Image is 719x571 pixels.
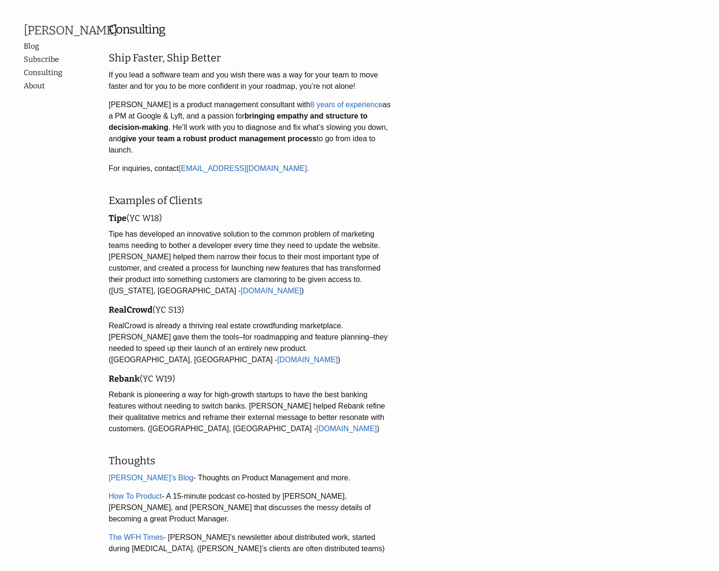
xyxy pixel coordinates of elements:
[109,212,392,225] h3: (YC W18)
[109,532,392,566] p: - [PERSON_NAME]’s newsletter about distributed work, started during [MEDICAL_DATA]. ([PERSON_NAME...
[109,305,153,315] strong: RealCrowd
[24,67,99,78] a: Consulting
[109,533,163,541] a: The WFH Times
[317,425,377,433] a: [DOMAIN_NAME]
[109,491,392,525] p: - A 15-minute podcast co-hosted by [PERSON_NAME], [PERSON_NAME], and [PERSON_NAME] that discusses...
[109,472,392,484] p: - Thoughts on Product Management and more.
[109,193,392,208] h2: Examples of Clients
[109,492,162,500] a: How To Product
[179,164,307,172] a: [EMAIL_ADDRESS][DOMAIN_NAME]
[109,304,392,316] h3: (YC S13)
[109,229,392,297] p: Tipe has developed an innovative solution to the common problem of marketing teams needing to bot...
[109,99,392,156] p: [PERSON_NAME] is a product management consultant with as a PM at Google & Lyft, and a passion for...
[24,41,99,52] a: Blog
[109,373,392,385] h3: (YC W19)
[109,163,392,186] p: For inquiries, contact .
[24,80,109,92] a: About
[121,135,317,143] strong: give your team a robust product management process
[109,69,392,92] p: If you lead a software team and you wish there was a way for your team to move faster and for you...
[109,24,392,36] h1: Consulting
[109,453,392,469] h2: Thoughts
[109,474,193,482] a: [PERSON_NAME]’s Blog
[109,50,392,66] h2: Ship Faster, Ship Better
[277,356,338,364] a: [DOMAIN_NAME]
[109,374,140,384] strong: Rebank
[109,389,392,446] p: Rebank is pioneering a way for high-growth startups to have the best banking features without nee...
[109,320,392,366] p: RealCrowd is already a thriving real estate crowdfunding marketplace. [PERSON_NAME] gave them the...
[24,54,99,65] a: Subscribe
[241,287,301,295] a: [DOMAIN_NAME]
[109,213,127,223] strong: Tipe
[24,24,109,38] a: [PERSON_NAME]
[310,101,383,109] a: 8 years of experience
